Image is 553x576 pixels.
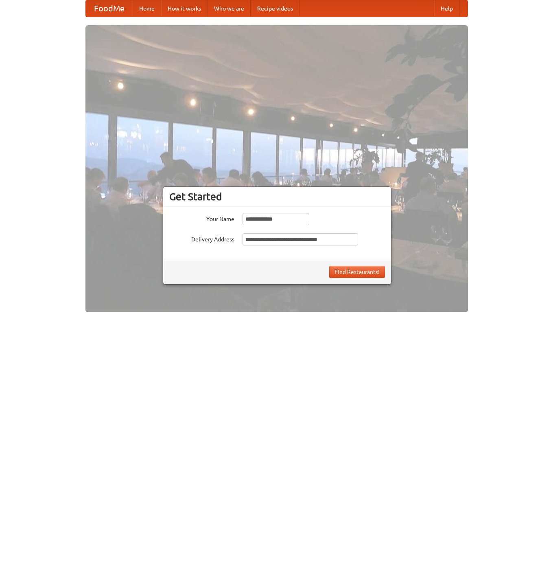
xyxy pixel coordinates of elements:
button: Find Restaurants! [329,266,385,278]
a: Help [434,0,459,17]
a: Who we are [208,0,251,17]
h3: Get Started [169,191,385,203]
a: Home [133,0,161,17]
a: FoodMe [86,0,133,17]
label: Your Name [169,213,234,223]
a: How it works [161,0,208,17]
label: Delivery Address [169,233,234,243]
a: Recipe videos [251,0,299,17]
